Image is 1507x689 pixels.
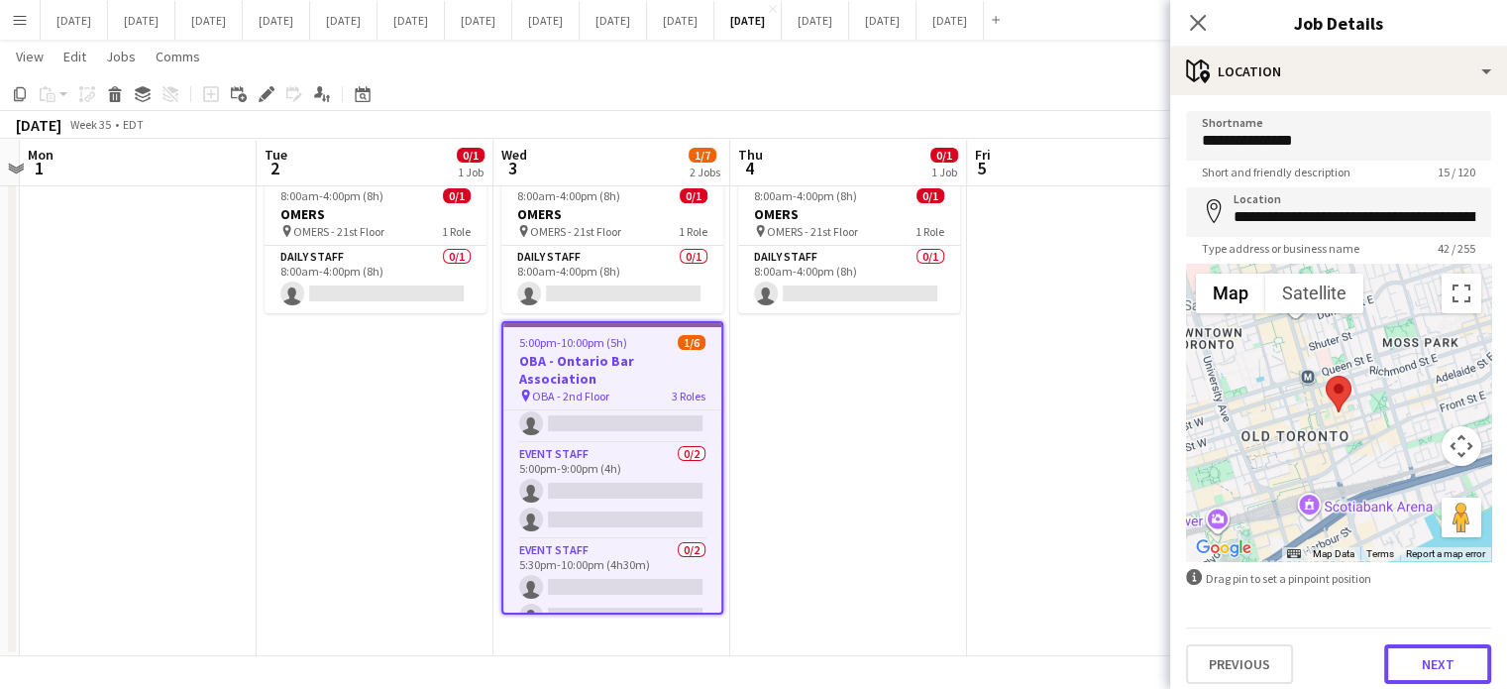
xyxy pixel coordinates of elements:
[262,157,287,179] span: 2
[501,205,723,223] h3: OMERS
[580,1,647,40] button: [DATE]
[754,188,857,203] span: 8:00am-4:00pm (8h)
[532,389,609,403] span: OBA - 2nd Floor
[65,117,115,132] span: Week 35
[530,224,621,239] span: OMERS - 21st Floor
[975,146,991,164] span: Fri
[647,1,714,40] button: [DATE]
[849,1,916,40] button: [DATE]
[735,157,763,179] span: 4
[310,1,377,40] button: [DATE]
[678,335,705,350] span: 1/6
[1422,165,1491,179] span: 15 / 120
[55,44,94,69] a: Edit
[1422,241,1491,256] span: 42 / 255
[930,148,958,163] span: 0/1
[25,157,54,179] span: 1
[123,117,144,132] div: EDT
[175,1,243,40] button: [DATE]
[8,44,52,69] a: View
[108,1,175,40] button: [DATE]
[501,146,527,164] span: Wed
[1186,569,1491,588] div: Drag pin to set a pinpoint position
[156,48,200,65] span: Comms
[503,443,721,539] app-card-role: Event Staff0/25:00pm-9:00pm (4h)
[916,1,984,40] button: [DATE]
[916,188,944,203] span: 0/1
[1170,10,1507,36] h3: Job Details
[265,146,287,164] span: Tue
[512,1,580,40] button: [DATE]
[293,224,384,239] span: OMERS - 21st Floor
[1186,165,1366,179] span: Short and friendly description
[377,1,445,40] button: [DATE]
[265,205,486,223] h3: OMERS
[738,246,960,313] app-card-role: Daily Staff0/18:00am-4:00pm (8h)
[457,148,484,163] span: 0/1
[714,1,782,40] button: [DATE]
[106,48,136,65] span: Jobs
[680,188,707,203] span: 0/1
[767,224,858,239] span: OMERS - 21st Floor
[458,165,484,179] div: 1 Job
[442,224,471,239] span: 1 Role
[690,165,720,179] div: 2 Jobs
[1442,426,1481,466] button: Map camera controls
[1191,535,1256,561] img: Google
[738,161,960,313] app-job-card: Draft8:00am-4:00pm (8h)0/1OMERS OMERS - 21st Floor1 RoleDaily Staff0/18:00am-4:00pm (8h)
[1186,644,1293,684] button: Previous
[782,1,849,40] button: [DATE]
[1313,547,1354,561] button: Map Data
[1170,48,1507,95] div: Location
[1442,274,1481,313] button: Toggle fullscreen view
[679,224,707,239] span: 1 Role
[41,1,108,40] button: [DATE]
[1287,547,1301,561] button: Keyboard shortcuts
[501,246,723,313] app-card-role: Daily Staff0/18:00am-4:00pm (8h)
[1442,498,1481,537] button: Drag Pegman onto the map to open Street View
[1406,548,1485,559] a: Report a map error
[503,539,721,635] app-card-role: Event Staff0/25:30pm-10:00pm (4h30m)
[28,146,54,164] span: Mon
[98,44,144,69] a: Jobs
[265,161,486,313] app-job-card: Draft8:00am-4:00pm (8h)0/1OMERS OMERS - 21st Floor1 RoleDaily Staff0/18:00am-4:00pm (8h)
[738,205,960,223] h3: OMERS
[63,48,86,65] span: Edit
[1186,241,1375,256] span: Type address or business name
[689,148,716,163] span: 1/7
[1196,274,1265,313] button: Show street map
[519,335,627,350] span: 5:00pm-10:00pm (5h)
[1265,274,1363,313] button: Show satellite imagery
[1191,535,1256,561] a: Open this area in Google Maps (opens a new window)
[280,188,383,203] span: 8:00am-4:00pm (8h)
[503,352,721,388] h3: OBA - Ontario Bar Association
[148,44,208,69] a: Comms
[243,1,310,40] button: [DATE]
[738,146,763,164] span: Thu
[517,188,620,203] span: 8:00am-4:00pm (8h)
[915,224,944,239] span: 1 Role
[501,321,723,615] app-job-card: 5:00pm-10:00pm (5h)1/6OBA - Ontario Bar Association OBA - 2nd Floor3 RolesBartender1/25:00pm-9:00...
[498,157,527,179] span: 3
[501,161,723,313] app-job-card: Draft8:00am-4:00pm (8h)0/1OMERS OMERS - 21st Floor1 RoleDaily Staff0/18:00am-4:00pm (8h)
[1384,644,1491,684] button: Next
[16,115,61,135] div: [DATE]
[1366,548,1394,559] a: Terms (opens in new tab)
[672,389,705,403] span: 3 Roles
[16,48,44,65] span: View
[931,165,957,179] div: 1 Job
[445,1,512,40] button: [DATE]
[972,157,991,179] span: 5
[265,246,486,313] app-card-role: Daily Staff0/18:00am-4:00pm (8h)
[443,188,471,203] span: 0/1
